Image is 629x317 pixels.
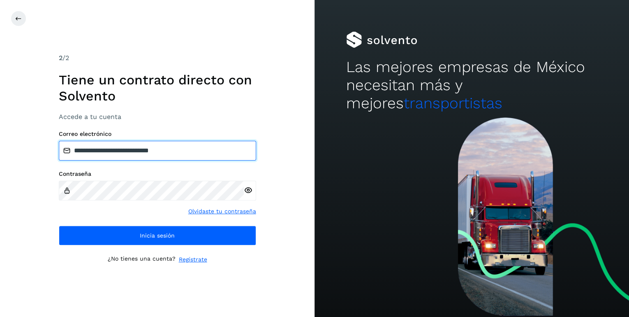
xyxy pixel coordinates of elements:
[404,94,502,112] span: transportistas
[59,170,256,177] label: Contraseña
[59,113,256,121] h3: Accede a tu cuenta
[59,53,256,63] div: /2
[59,54,62,62] span: 2
[59,131,256,138] label: Correo electrónico
[59,72,256,104] h1: Tiene un contrato directo con Solvento
[179,255,207,264] a: Regístrate
[108,255,176,264] p: ¿No tienes una cuenta?
[188,207,256,216] a: Olvidaste tu contraseña
[140,233,175,238] span: Inicia sesión
[59,226,256,245] button: Inicia sesión
[346,58,598,113] h2: Las mejores empresas de México necesitan más y mejores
